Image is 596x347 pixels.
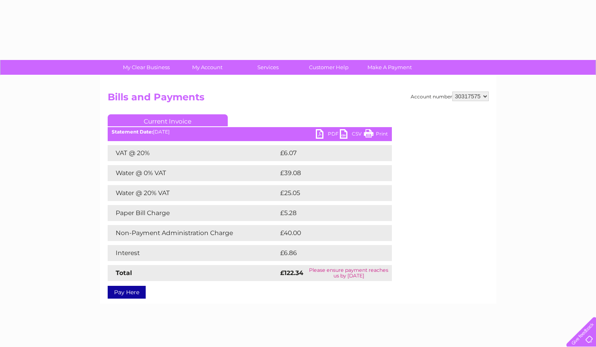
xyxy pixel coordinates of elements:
[116,269,132,277] strong: Total
[108,185,278,201] td: Water @ 20% VAT
[108,205,278,221] td: Paper Bill Charge
[112,129,153,135] b: Statement Date:
[108,92,489,107] h2: Bills and Payments
[174,60,240,75] a: My Account
[108,225,278,241] td: Non-Payment Administration Charge
[340,129,364,141] a: CSV
[296,60,362,75] a: Customer Help
[108,245,278,261] td: Interest
[278,185,375,201] td: £25.05
[278,145,373,161] td: £6.07
[235,60,301,75] a: Services
[278,205,373,221] td: £5.28
[108,129,392,135] div: [DATE]
[316,129,340,141] a: PDF
[306,265,391,281] td: Please ensure payment reaches us by [DATE]
[278,165,376,181] td: £39.08
[357,60,423,75] a: Make A Payment
[280,269,303,277] strong: £122.34
[278,245,373,261] td: £6.86
[113,60,179,75] a: My Clear Business
[108,114,228,126] a: Current Invoice
[108,145,278,161] td: VAT @ 20%
[108,286,146,299] a: Pay Here
[411,92,489,101] div: Account number
[108,165,278,181] td: Water @ 0% VAT
[278,225,376,241] td: £40.00
[364,129,388,141] a: Print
